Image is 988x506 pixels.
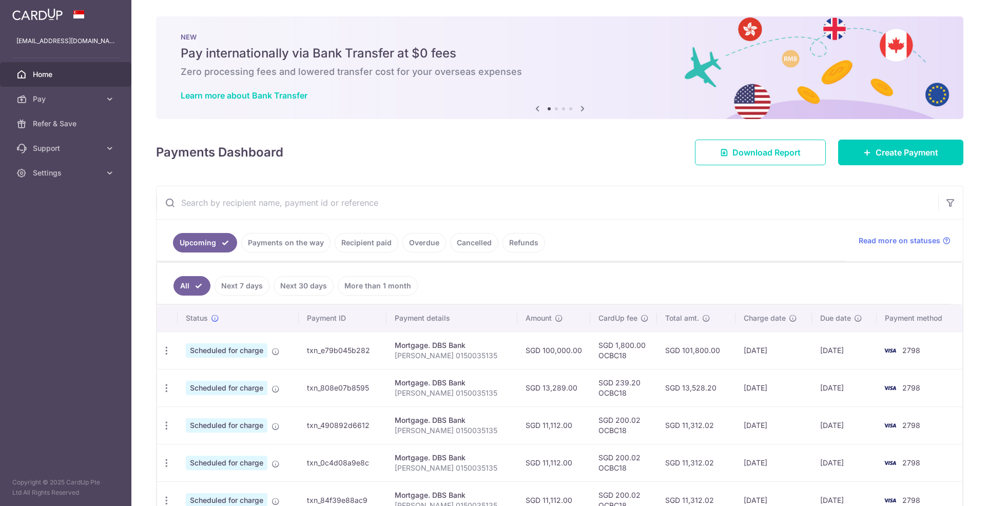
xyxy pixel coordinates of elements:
[902,458,920,467] span: 2798
[181,90,307,101] a: Learn more about Bank Transfer
[812,369,876,406] td: [DATE]
[744,313,786,323] span: Charge date
[299,406,386,444] td: txn_490892d6612
[590,369,657,406] td: SGD 239.20 OCBC18
[735,406,812,444] td: [DATE]
[241,233,331,252] a: Payments on the way
[33,69,101,80] span: Home
[12,8,63,21] img: CardUp
[395,453,509,463] div: Mortgage. DBS Bank
[395,388,509,398] p: [PERSON_NAME] 0150035135
[16,36,115,46] p: [EMAIL_ADDRESS][DOMAIN_NAME]
[338,276,418,296] a: More than 1 month
[902,383,920,392] span: 2798
[665,313,699,323] span: Total amt.
[299,369,386,406] td: txn_808e07b8595
[590,444,657,481] td: SGD 200.02 OCBC18
[657,332,735,369] td: SGD 101,800.00
[181,33,939,41] p: NEW
[402,233,446,252] a: Overdue
[299,332,386,369] td: txn_e79b045b282
[395,425,509,436] p: [PERSON_NAME] 0150035135
[299,444,386,481] td: txn_0c4d08a9e8c
[517,444,590,481] td: SGD 11,112.00
[517,406,590,444] td: SGD 11,112.00
[33,168,101,178] span: Settings
[820,313,851,323] span: Due date
[173,233,237,252] a: Upcoming
[838,140,963,165] a: Create Payment
[186,343,267,358] span: Scheduled for charge
[156,143,283,162] h4: Payments Dashboard
[859,236,940,246] span: Read more on statuses
[386,305,517,332] th: Payment details
[902,346,920,355] span: 2798
[173,276,210,296] a: All
[735,332,812,369] td: [DATE]
[395,463,509,473] p: [PERSON_NAME] 0150035135
[156,16,963,119] img: Bank transfer banner
[880,419,900,432] img: Bank Card
[812,406,876,444] td: [DATE]
[186,456,267,470] span: Scheduled for charge
[33,143,101,153] span: Support
[157,186,938,219] input: Search by recipient name, payment id or reference
[902,496,920,504] span: 2798
[33,94,101,104] span: Pay
[880,382,900,394] img: Bank Card
[590,406,657,444] td: SGD 200.02 OCBC18
[735,369,812,406] td: [DATE]
[299,305,386,332] th: Payment ID
[812,444,876,481] td: [DATE]
[215,276,269,296] a: Next 7 days
[859,236,951,246] a: Read more on statuses
[395,490,509,500] div: Mortgage. DBS Bank
[517,332,590,369] td: SGD 100,000.00
[657,369,735,406] td: SGD 13,528.20
[450,233,498,252] a: Cancelled
[395,351,509,361] p: [PERSON_NAME] 0150035135
[274,276,334,296] a: Next 30 days
[812,332,876,369] td: [DATE]
[335,233,398,252] a: Recipient paid
[502,233,545,252] a: Refunds
[517,369,590,406] td: SGD 13,289.00
[186,381,267,395] span: Scheduled for charge
[186,313,208,323] span: Status
[880,457,900,469] img: Bank Card
[181,66,939,78] h6: Zero processing fees and lowered transfer cost for your overseas expenses
[657,406,735,444] td: SGD 11,312.02
[598,313,637,323] span: CardUp fee
[902,421,920,430] span: 2798
[880,344,900,357] img: Bank Card
[526,313,552,323] span: Amount
[395,340,509,351] div: Mortgage. DBS Bank
[33,119,101,129] span: Refer & Save
[876,146,938,159] span: Create Payment
[877,305,962,332] th: Payment method
[395,415,509,425] div: Mortgage. DBS Bank
[181,45,939,62] h5: Pay internationally via Bank Transfer at $0 fees
[695,140,826,165] a: Download Report
[186,418,267,433] span: Scheduled for charge
[732,146,801,159] span: Download Report
[657,444,735,481] td: SGD 11,312.02
[735,444,812,481] td: [DATE]
[395,378,509,388] div: Mortgage. DBS Bank
[590,332,657,369] td: SGD 1,800.00 OCBC18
